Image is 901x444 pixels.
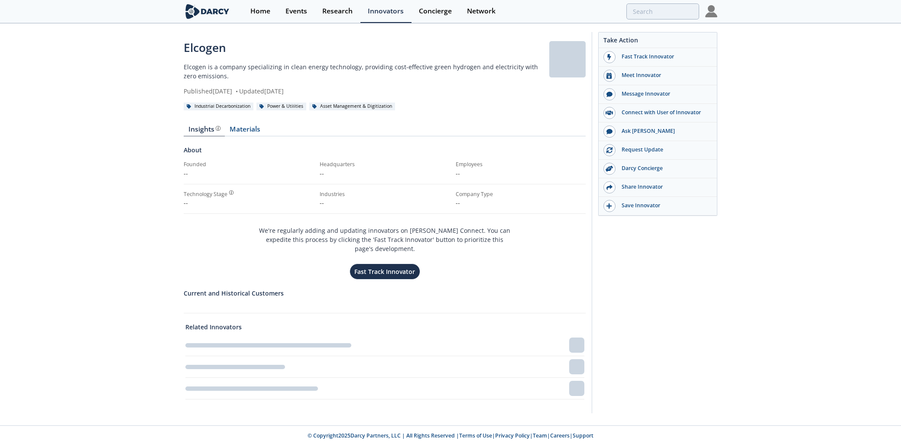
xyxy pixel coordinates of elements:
div: Asset Management & Digitization [309,103,395,110]
div: Events [285,8,307,15]
a: Support [573,432,593,439]
div: Meet Innovator [616,71,713,79]
img: logo-wide.svg [184,4,231,19]
button: Fast Track Innovator [350,264,420,280]
a: Insights [184,126,225,136]
div: Share Innovator [616,183,713,191]
div: Headquarters [320,161,450,168]
a: Terms of Use [459,432,492,439]
div: Elcogen [184,39,549,56]
a: Privacy Policy [495,432,530,439]
p: -- [184,169,314,178]
div: Take Action [599,35,717,48]
div: Company Type [456,190,586,198]
div: Message Innovator [616,90,713,98]
div: Fast Track Innovator [616,53,713,61]
div: Research [322,8,353,15]
p: -- [320,169,450,178]
div: Industrial Decarbonization [184,103,253,110]
div: Innovators [368,8,404,15]
div: Employees [456,161,586,168]
div: Industries [320,190,450,198]
div: Insights [188,126,220,133]
div: -- [184,198,314,207]
div: Founded [184,161,314,168]
div: Technology Stage [184,190,227,198]
p: Elcogen is a company specializing in clean energy technology, providing cost-effective green hydr... [184,62,549,80]
img: information.svg [229,190,234,195]
img: Profile [705,5,717,17]
a: Team [533,432,547,439]
p: -- [456,198,586,207]
input: Advanced Search [626,3,699,19]
div: Power & Utilities [256,103,306,110]
div: Ask [PERSON_NAME] [616,127,713,135]
a: Related Innovators [185,322,242,331]
img: information.svg [216,126,220,131]
div: Concierge [419,8,452,15]
p: -- [456,169,586,178]
div: Connect with User of Innovator [616,109,713,116]
div: Darcy Concierge [616,164,713,172]
span: • [234,87,239,95]
div: Home [250,8,270,15]
a: Current and Historical Customers [184,289,586,298]
p: © Copyright 2025 Darcy Partners, LLC | All Rights Reserved | | | | | [130,432,771,440]
div: Request Update [616,146,713,154]
div: Save Innovator [616,202,713,209]
div: We're regularly adding and updating innovators on [PERSON_NAME] Connect. You can expedite this pr... [257,220,512,280]
a: Materials [225,126,265,136]
div: Published [DATE] Updated [DATE] [184,87,549,96]
div: About [184,145,586,161]
button: Save Innovator [599,197,717,216]
p: -- [320,198,450,207]
a: Careers [550,432,570,439]
div: Network [467,8,496,15]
